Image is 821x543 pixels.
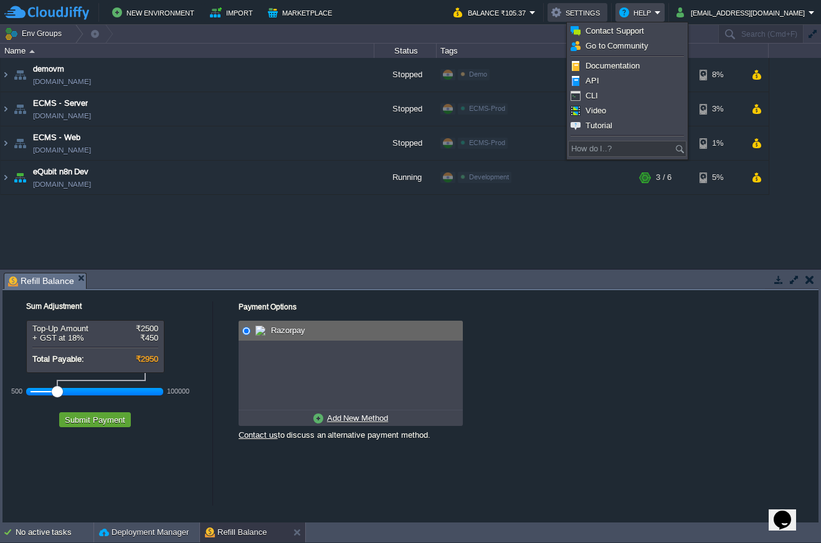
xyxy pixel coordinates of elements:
[33,144,91,156] a: [DOMAIN_NAME]
[569,104,686,118] a: Video
[469,139,505,146] span: ECMS-Prod
[32,354,158,364] div: Total Payable:
[32,324,158,333] div: Top-Up Amount
[569,39,686,53] a: Go to Community
[33,75,91,88] a: [DOMAIN_NAME]
[33,166,88,178] a: eQubit n8n Dev
[374,92,437,126] div: Stopped
[11,161,29,194] img: AMDAwAAAACH5BAEAAAAALAAAAAABAAEAAAICRAEAOw==
[11,126,29,160] img: AMDAwAAAACH5BAEAAAAALAAAAAABAAEAAAICRAEAOw==
[11,92,29,126] img: AMDAwAAAACH5BAEAAAAALAAAAAABAAEAAAICRAEAOw==
[586,61,640,70] span: Documentation
[586,76,599,85] span: API
[1,161,11,194] img: AMDAwAAAACH5BAEAAAAALAAAAAABAAEAAAICRAEAOw==
[1,58,11,92] img: AMDAwAAAACH5BAEAAAAALAAAAAABAAEAAAICRAEAOw==
[569,24,686,38] a: Contact Support
[551,5,604,20] button: Settings
[136,324,158,333] span: ₹2500
[453,5,529,20] button: Balance ₹105.37
[1,44,374,58] div: Name
[9,302,82,311] label: Sum Adjustment
[1,92,11,126] img: AMDAwAAAACH5BAEAAAAALAAAAAABAAEAAAICRAEAOw==
[310,410,391,426] a: Add New Method
[469,173,509,181] span: Development
[167,387,189,395] div: 100000
[586,91,598,100] span: CLI
[569,59,686,73] a: Documentation
[8,273,74,289] span: Refill Balance
[239,427,463,440] div: to discuss an alternative payment method.
[33,110,91,122] a: [DOMAIN_NAME]
[268,5,336,20] button: Marketplace
[1,126,11,160] img: AMDAwAAAACH5BAEAAAAALAAAAAABAAEAAAICRAEAOw==
[33,97,88,110] a: ECMS - Server
[586,121,612,130] span: Tutorial
[375,44,436,58] div: Status
[700,161,740,194] div: 5%
[29,50,35,53] img: AMDAwAAAACH5BAEAAAAALAAAAAABAAEAAAICRAEAOw==
[4,25,66,42] button: Env Groups
[268,326,305,335] span: Razorpay
[374,161,437,194] div: Running
[11,387,22,395] div: 500
[239,303,297,311] label: Payment Options
[569,74,686,88] a: API
[769,493,809,531] iframe: chat widget
[327,413,388,423] u: Add New Method
[656,161,672,194] div: 3 / 6
[619,5,655,20] button: Help
[61,414,129,425] button: Submit Payment
[700,126,740,160] div: 1%
[11,58,29,92] img: AMDAwAAAACH5BAEAAAAALAAAAAABAAEAAAICRAEAOw==
[205,526,267,539] button: Refill Balance
[112,5,198,20] button: New Environment
[33,131,80,144] a: ECMS - Web
[33,63,64,75] a: demovm
[700,92,740,126] div: 3%
[136,354,158,364] span: ₹2950
[700,58,740,92] div: 8%
[569,89,686,103] a: CLI
[586,26,644,35] span: Contact Support
[469,70,487,78] span: Demo
[99,526,189,539] button: Deployment Manager
[374,58,437,92] div: Stopped
[239,430,278,440] a: Contact us
[676,5,809,20] button: [EMAIL_ADDRESS][DOMAIN_NAME]
[16,522,93,542] div: No active tasks
[586,106,606,115] span: Video
[140,333,158,342] span: ₹450
[437,44,635,58] div: Tags
[210,5,257,20] button: Import
[469,105,505,112] span: ECMS-Prod
[569,119,686,133] a: Tutorial
[374,126,437,160] div: Stopped
[637,44,768,58] div: Usage
[4,5,89,21] img: CloudJiffy
[32,333,158,342] div: + GST at 18%
[33,178,91,191] a: [DOMAIN_NAME]
[586,41,648,50] span: Go to Community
